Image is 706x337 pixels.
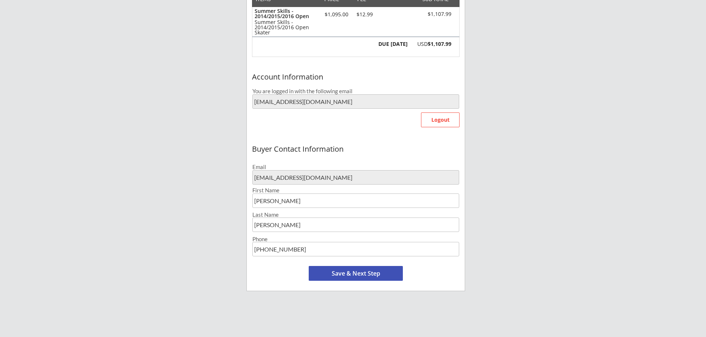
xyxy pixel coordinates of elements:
[421,112,460,127] button: Logout
[255,20,317,35] div: Summer Skills - 2014/2015/2016 Open Skater
[428,40,451,47] strong: $1,107.99
[252,236,459,242] div: Phone
[252,73,460,81] div: Account Information
[252,212,459,218] div: Last Name
[255,9,317,19] div: Summer Skills - 2014/2015/2016 Open
[410,11,451,17] div: $1,107.99
[252,164,459,170] div: Email
[252,188,459,193] div: First Name
[321,12,352,17] div: $1,095.00
[252,145,460,153] div: Buyer Contact Information
[352,12,377,17] div: $12.99
[412,41,451,47] div: USD
[252,88,459,94] div: You are logged in with the following email
[309,266,403,281] button: Save & Next Step
[377,41,408,47] div: DUE [DATE]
